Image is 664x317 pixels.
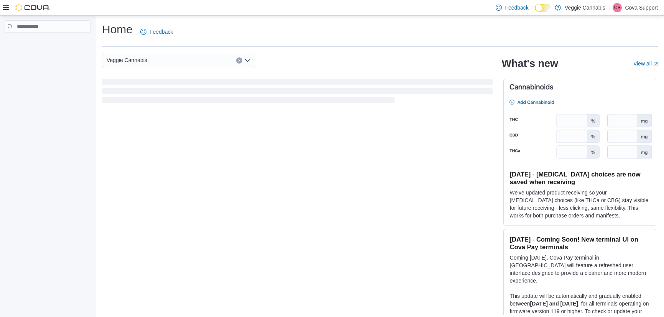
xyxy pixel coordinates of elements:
h3: [DATE] - [MEDICAL_DATA] choices are now saved when receiving [510,170,650,186]
span: Feedback [150,28,173,36]
span: Veggie Cannabis [107,56,147,65]
svg: External link [653,62,658,67]
span: CS [614,3,621,12]
div: Cova Support [613,3,622,12]
nav: Complex example [5,34,90,52]
img: Cova [15,4,50,11]
p: Coming [DATE], Cova Pay terminal in [GEOGRAPHIC_DATA] will feature a refreshed user interface des... [510,254,650,284]
a: View allExternal link [633,60,658,67]
button: Open list of options [245,57,251,64]
a: Feedback [137,24,176,39]
span: Loading [102,80,493,105]
p: We've updated product receiving so your [MEDICAL_DATA] choices (like THCa or CBG) stay visible fo... [510,189,650,219]
strong: [DATE] and [DATE] [530,301,578,307]
span: Feedback [505,4,528,11]
button: Clear input [236,57,242,64]
p: Cova Support [625,3,658,12]
h2: What's new [502,57,558,70]
p: Veggie Cannabis [565,3,605,12]
h3: [DATE] - Coming Soon! New terminal UI on Cova Pay terminals [510,235,650,251]
input: Dark Mode [535,4,551,12]
h1: Home [102,22,133,37]
p: | [608,3,610,12]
